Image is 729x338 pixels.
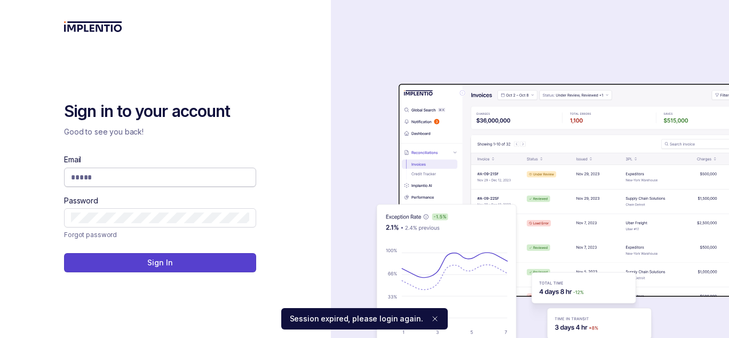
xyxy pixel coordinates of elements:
button: Sign In [64,253,256,272]
label: Password [64,195,98,206]
h2: Sign in to your account [64,101,256,122]
a: Link Forgot password [64,230,117,240]
p: Sign In [147,257,172,268]
p: Good to see you back! [64,127,256,137]
p: Forgot password [64,230,117,240]
p: Session expired, please login again. [290,313,423,324]
img: logo [64,21,122,32]
label: Email [64,154,81,165]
